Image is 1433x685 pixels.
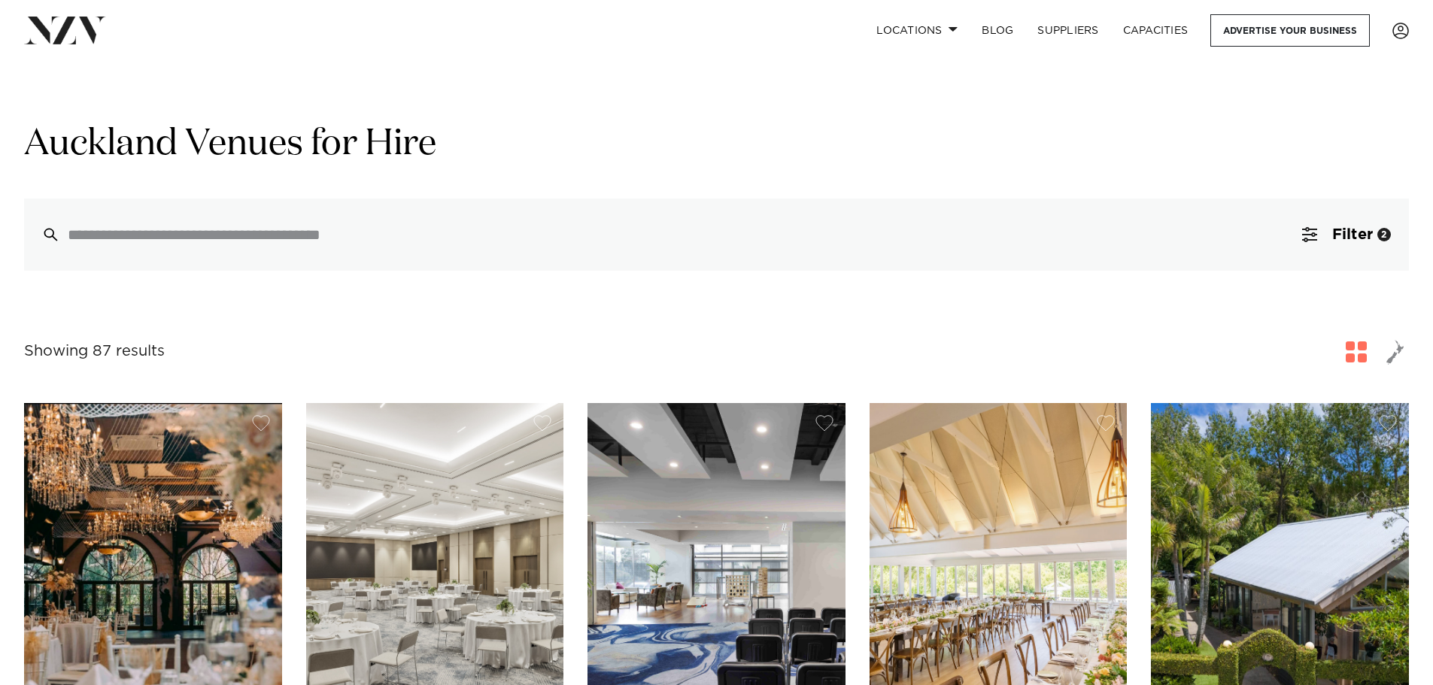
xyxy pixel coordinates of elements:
button: Filter2 [1284,199,1409,271]
a: Locations [864,14,970,47]
div: Showing 87 results [24,340,165,363]
div: 2 [1377,228,1391,241]
img: nzv-logo.png [24,17,106,44]
a: Capacities [1111,14,1201,47]
h1: Auckland Venues for Hire [24,121,1409,168]
a: SUPPLIERS [1025,14,1110,47]
a: BLOG [970,14,1025,47]
span: Filter [1332,227,1373,242]
a: Advertise your business [1210,14,1370,47]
